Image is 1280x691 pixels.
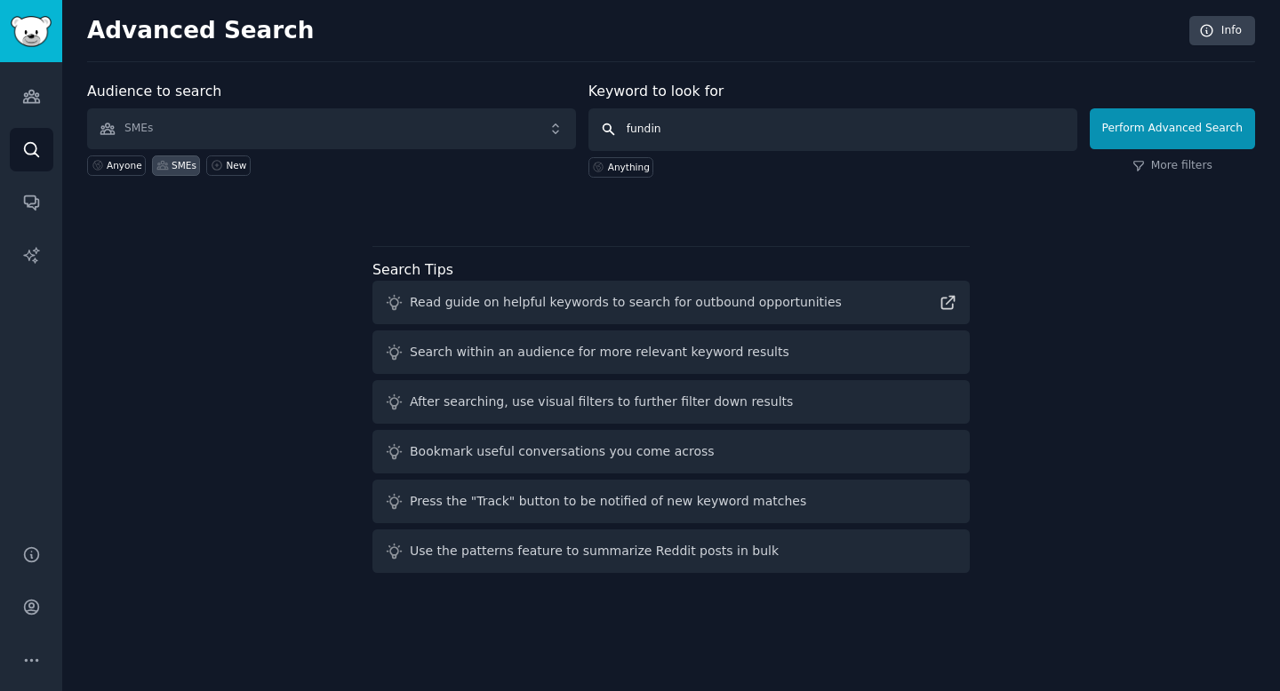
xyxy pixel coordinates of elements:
a: New [206,155,250,176]
div: Bookmark useful conversations you come across [410,442,715,461]
div: Anyone [107,159,142,171]
input: Any keyword [588,108,1077,151]
div: Press the "Track" button to be notified of new keyword matches [410,492,806,511]
a: Info [1189,16,1255,46]
div: SMEs [172,159,196,171]
div: New [226,159,246,171]
label: Search Tips [372,261,453,278]
label: Audience to search [87,83,221,99]
img: GummySearch logo [11,16,52,47]
div: Read guide on helpful keywords to search for outbound opportunities [410,293,842,312]
div: Anything [608,161,650,173]
label: Keyword to look for [588,83,724,99]
button: SMEs [87,108,576,149]
div: Search within an audience for more relevant keyword results [410,343,789,361]
a: More filters [1132,158,1212,174]
div: Use the patterns feature to summarize Reddit posts in bulk [410,542,779,560]
button: Perform Advanced Search [1090,108,1255,149]
h2: Advanced Search [87,17,1180,45]
div: After searching, use visual filters to further filter down results [410,393,793,411]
